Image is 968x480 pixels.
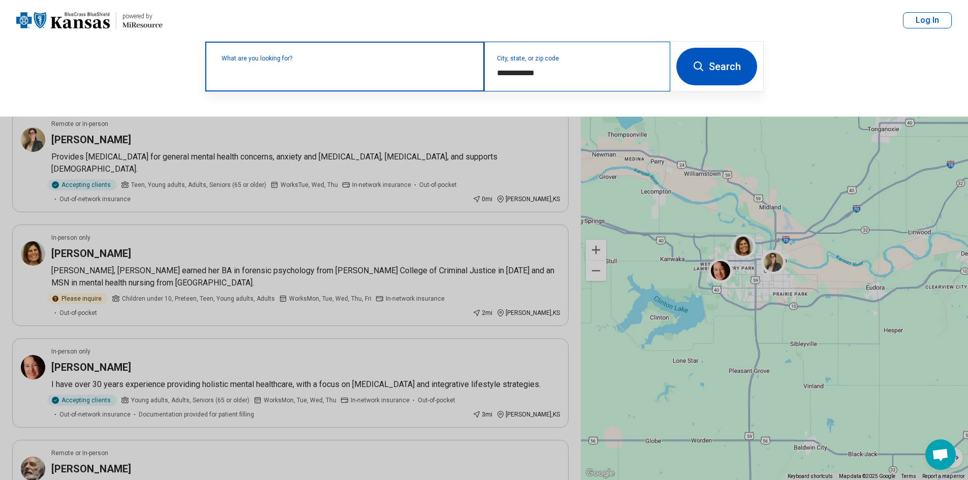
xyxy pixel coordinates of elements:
div: Open chat [925,439,956,470]
a: Blue Cross Blue Shield Kansaspowered by [16,8,163,33]
div: powered by [122,12,163,21]
button: Log In [903,12,952,28]
img: Blue Cross Blue Shield Kansas [16,8,110,33]
label: What are you looking for? [222,55,472,61]
button: Search [676,48,757,85]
